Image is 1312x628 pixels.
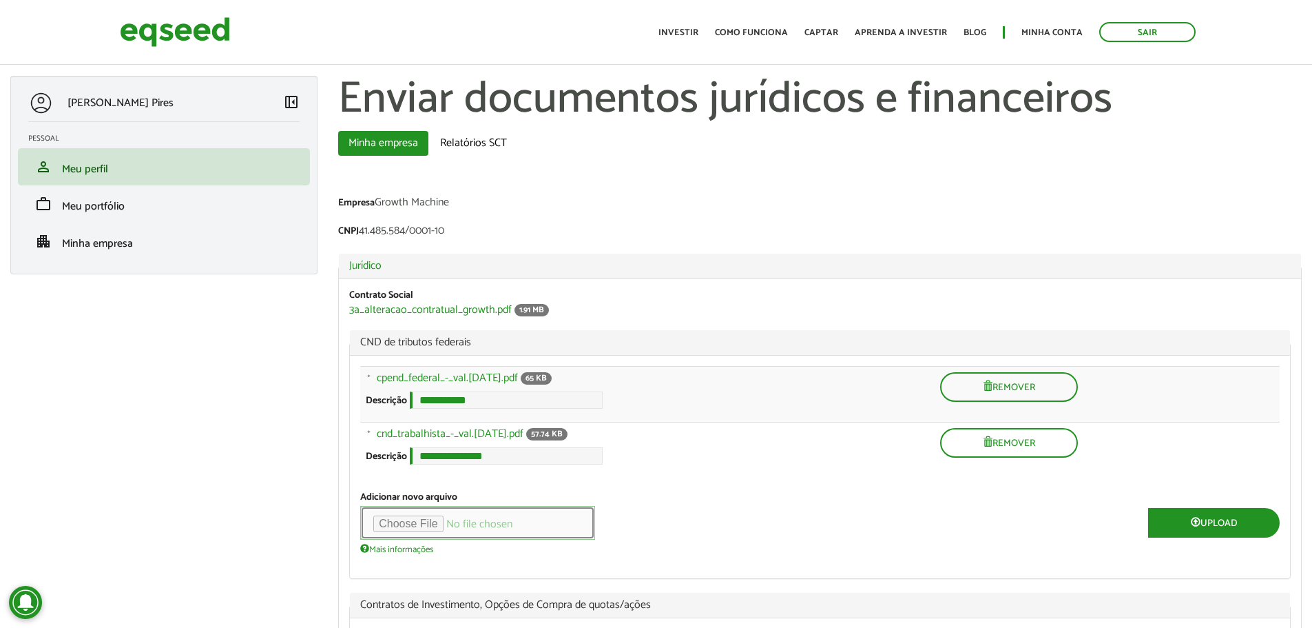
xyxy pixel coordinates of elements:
a: workMeu portfólio [28,196,300,212]
label: Descrição [366,396,407,406]
a: Jurídico [349,261,1291,272]
li: Meu perfil [18,148,310,185]
span: apartment [35,233,52,250]
a: Arraste para reordenar [355,428,377,447]
span: Meu perfil [62,160,108,179]
li: Meu portfólio [18,185,310,223]
h2: Pessoal [28,134,310,143]
span: Contratos de Investimento, Opções de Compra de quotas/ações [360,600,1280,611]
label: Empresa [338,199,375,208]
span: 1.91 MB [514,304,549,316]
label: Descrição [366,452,407,462]
span: person [35,159,52,175]
a: Relatórios SCT [430,131,517,156]
label: Contrato Social [349,291,413,301]
a: Aprenda a investir [855,28,947,37]
div: Growth Machine [338,197,1302,212]
span: 65 KB [521,372,552,385]
a: Investir [658,28,698,37]
a: Blog [964,28,986,37]
span: CND de tributos federais [360,337,1280,348]
button: Upload [1148,508,1280,538]
a: Mais informações [360,543,433,554]
a: cpend_federal_-_val.[DATE].pdf [377,373,518,384]
span: work [35,196,52,212]
button: Remover [940,428,1078,458]
label: Adicionar novo arquivo [360,493,457,503]
a: Minha empresa [338,131,428,156]
a: Como funciona [715,28,788,37]
button: Remover [940,372,1078,402]
div: 41.485.584/0001-10 [338,225,1302,240]
a: apartmentMinha empresa [28,233,300,250]
a: 3a_alteracao_contratual_growth.pdf [349,305,512,316]
a: cnd_trabalhista_-_val.[DATE].pdf [377,429,523,440]
h1: Enviar documentos jurídicos e financeiros [338,76,1302,124]
li: Minha empresa [18,223,310,260]
a: Arraste para reordenar [355,372,377,391]
p: [PERSON_NAME] Pires [67,97,174,110]
a: personMeu perfil [28,159,300,175]
img: EqSeed [120,14,230,50]
a: Colapsar menu [283,94,300,113]
label: CNPJ [338,227,359,236]
a: Captar [804,28,838,37]
span: left_panel_close [283,94,300,110]
a: Sair [1099,22,1196,42]
span: 57.74 KB [526,428,568,440]
span: Meu portfólio [62,197,125,216]
span: Minha empresa [62,234,133,253]
a: Minha conta [1021,28,1083,37]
